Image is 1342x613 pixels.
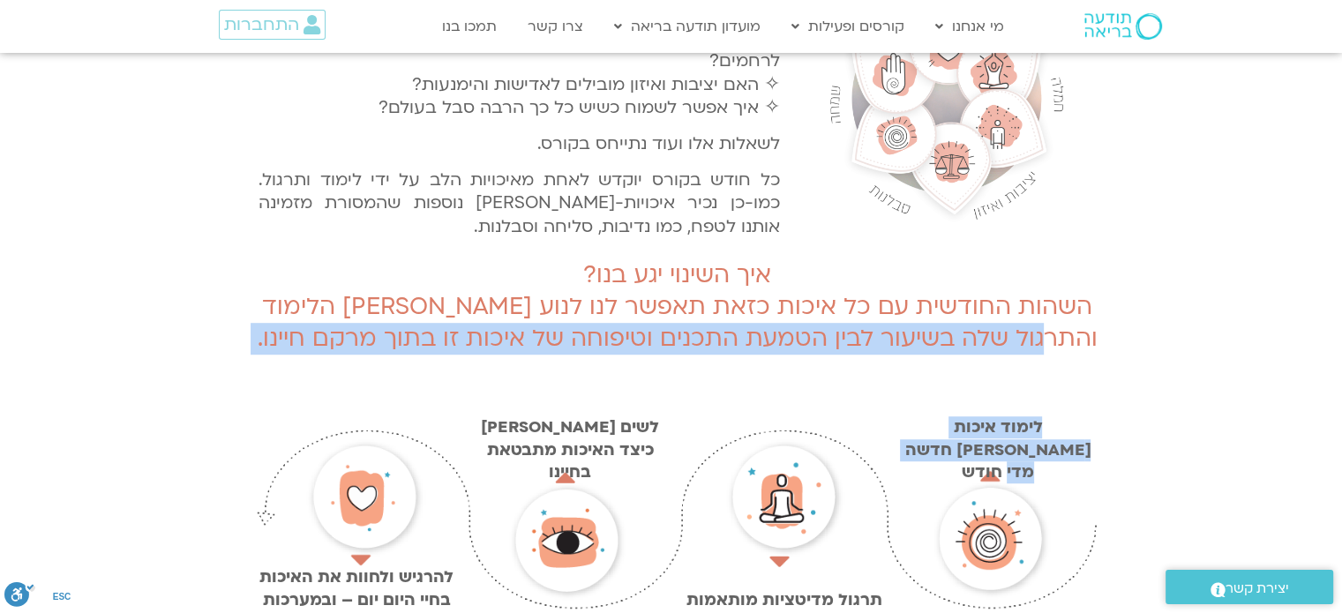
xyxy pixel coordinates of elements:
p: כל חודש בקורס יוקדש לאחת מאיכויות הלב על ידי לימוד ותרגול. כמו-כן נכיר איכויות-[PERSON_NAME] נוספ... [259,168,779,238]
span: יצירת קשר [1226,577,1289,601]
a: קורסים ופעילות [783,10,913,43]
a: מי אנחנו [926,10,1013,43]
img: תודעה בריאה [1084,13,1162,40]
div: איך השינוי יגע בנו? השהות החודשית עם כל איכות כזאת תאפשר לנו לנוע [PERSON_NAME] הלימוד והתרגול של... [250,259,1105,355]
span: התחברות [224,15,299,34]
a: מועדון תודעה בריאה [605,10,769,43]
p: לשים [PERSON_NAME] כיצד האיכות מתבטאת בחיינו [472,416,668,483]
a: יצירת קשר [1166,570,1333,604]
p: לשאלות אלו ועוד נתייחס בקורס. [259,132,779,155]
div: לימוד איכות [PERSON_NAME] חדשה מדי חודש [900,416,1096,483]
a: תמכו בנו [433,10,506,43]
a: התחברות [219,10,326,40]
a: צרו קשר [519,10,592,43]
